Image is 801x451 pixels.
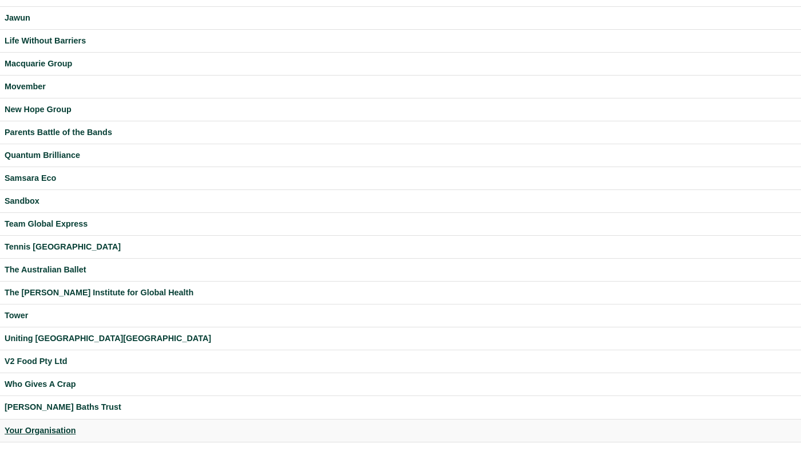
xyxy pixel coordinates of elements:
[5,126,796,139] a: Parents Battle of the Bands
[5,309,796,322] a: Tower
[5,80,796,93] a: Movember
[5,378,796,391] a: Who Gives A Crap
[5,217,796,231] a: Team Global Express
[5,263,796,276] a: The Australian Ballet
[5,103,796,116] a: New Hope Group
[5,11,796,25] a: Jawun
[5,286,796,299] a: The [PERSON_NAME] Institute for Global Health
[5,195,796,208] a: Sandbox
[5,149,796,162] a: Quantum Brilliance
[5,240,796,254] a: Tennis [GEOGRAPHIC_DATA]
[5,172,796,185] a: Samsara Eco
[5,424,796,437] a: Your Organisation
[5,57,796,70] a: Macquarie Group
[5,401,796,414] a: [PERSON_NAME] Baths Trust
[5,332,796,345] a: Uniting [GEOGRAPHIC_DATA][GEOGRAPHIC_DATA]
[5,355,796,368] a: V2 Food Pty Ltd
[5,34,796,48] a: Life Without Barriers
